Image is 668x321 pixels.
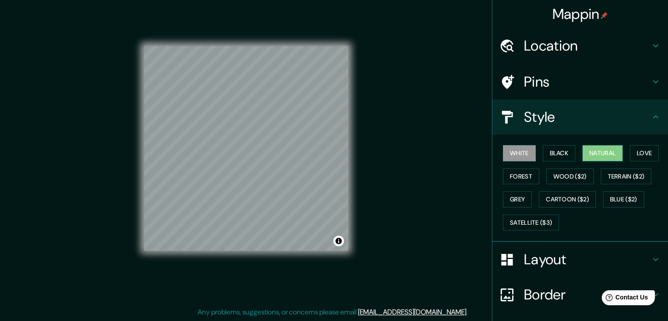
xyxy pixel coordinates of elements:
[543,145,576,161] button: Black
[144,46,348,251] canvas: Map
[492,99,668,135] div: Style
[524,108,650,126] h4: Style
[601,12,608,19] img: pin-icon.png
[503,215,559,231] button: Satellite ($3)
[468,307,469,317] div: .
[524,286,650,303] h4: Border
[524,37,650,55] h4: Location
[492,28,668,63] div: Location
[198,307,468,317] p: Any problems, suggestions, or concerns please email .
[630,145,659,161] button: Love
[546,168,594,185] button: Wood ($2)
[492,64,668,99] div: Pins
[333,236,344,246] button: Toggle attribution
[539,191,596,208] button: Cartoon ($2)
[603,191,644,208] button: Blue ($2)
[582,145,623,161] button: Natural
[492,242,668,277] div: Layout
[503,145,536,161] button: White
[590,287,658,311] iframe: Help widget launcher
[524,73,650,91] h4: Pins
[503,168,539,185] button: Forest
[503,191,532,208] button: Grey
[358,307,466,317] a: [EMAIL_ADDRESS][DOMAIN_NAME]
[469,307,471,317] div: .
[492,277,668,312] div: Border
[552,5,608,23] h4: Mappin
[601,168,652,185] button: Terrain ($2)
[524,251,650,268] h4: Layout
